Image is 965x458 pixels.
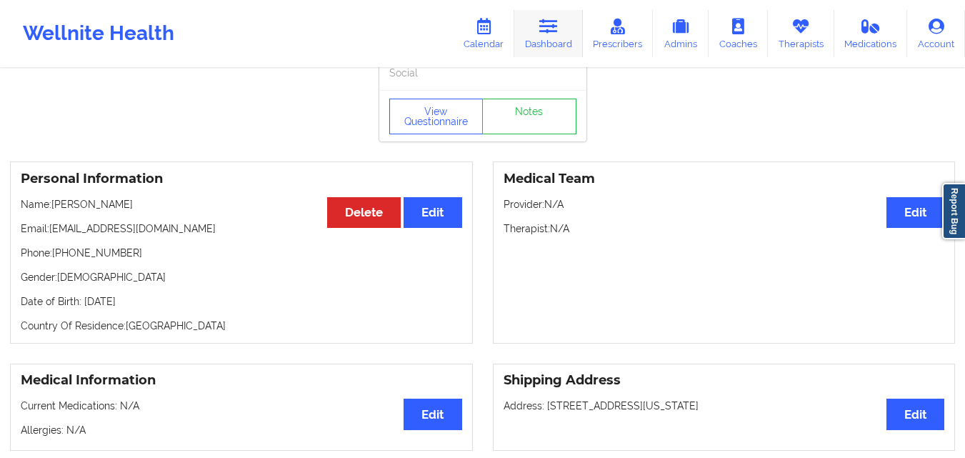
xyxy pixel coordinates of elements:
p: Social [389,66,576,80]
p: Address: [STREET_ADDRESS][US_STATE] [504,399,945,413]
a: Coaches [709,10,768,57]
p: Name: [PERSON_NAME] [21,197,462,211]
h3: Shipping Address [504,372,945,389]
a: Medications [834,10,908,57]
p: Country Of Residence: [GEOGRAPHIC_DATA] [21,319,462,333]
a: Dashboard [514,10,583,57]
button: Delete [327,197,401,228]
a: Prescribers [583,10,654,57]
a: Account [907,10,965,57]
a: Notes [482,99,576,134]
p: Allergies: N/A [21,423,462,437]
p: Therapist: N/A [504,221,945,236]
p: Provider: N/A [504,197,945,211]
p: Email: [EMAIL_ADDRESS][DOMAIN_NAME] [21,221,462,236]
p: Gender: [DEMOGRAPHIC_DATA] [21,270,462,284]
button: Edit [886,399,944,429]
a: Therapists [768,10,834,57]
h3: Medical Information [21,372,462,389]
button: View Questionnaire [389,99,484,134]
a: Admins [653,10,709,57]
h3: Personal Information [21,171,462,187]
p: Date of Birth: [DATE] [21,294,462,309]
a: Calendar [453,10,514,57]
button: Edit [886,197,944,228]
h3: Medical Team [504,171,945,187]
p: Phone: [PHONE_NUMBER] [21,246,462,260]
button: Edit [404,399,461,429]
button: Edit [404,197,461,228]
a: Report Bug [942,183,965,239]
p: Current Medications: N/A [21,399,462,413]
